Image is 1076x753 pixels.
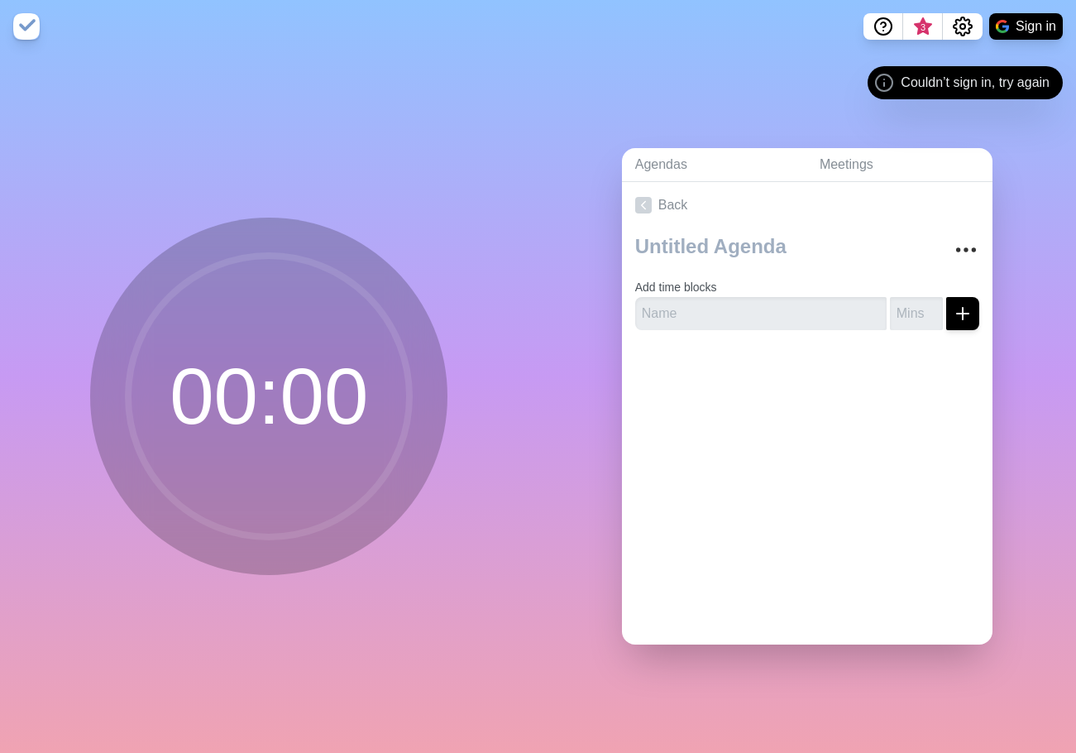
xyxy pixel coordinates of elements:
[903,13,943,40] button: What’s new
[996,20,1009,33] img: google logo
[13,13,40,40] img: timeblocks logo
[890,297,943,330] input: Mins
[943,13,983,40] button: Settings
[635,281,717,294] label: Add time blocks
[863,13,903,40] button: Help
[806,148,992,182] a: Meetings
[622,148,806,182] a: Agendas
[949,233,983,266] button: More
[989,13,1063,40] button: Sign in
[635,297,887,330] input: Name
[901,73,1050,93] span: Couldn’t sign in, try again
[622,182,992,228] a: Back
[916,21,930,34] span: 3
